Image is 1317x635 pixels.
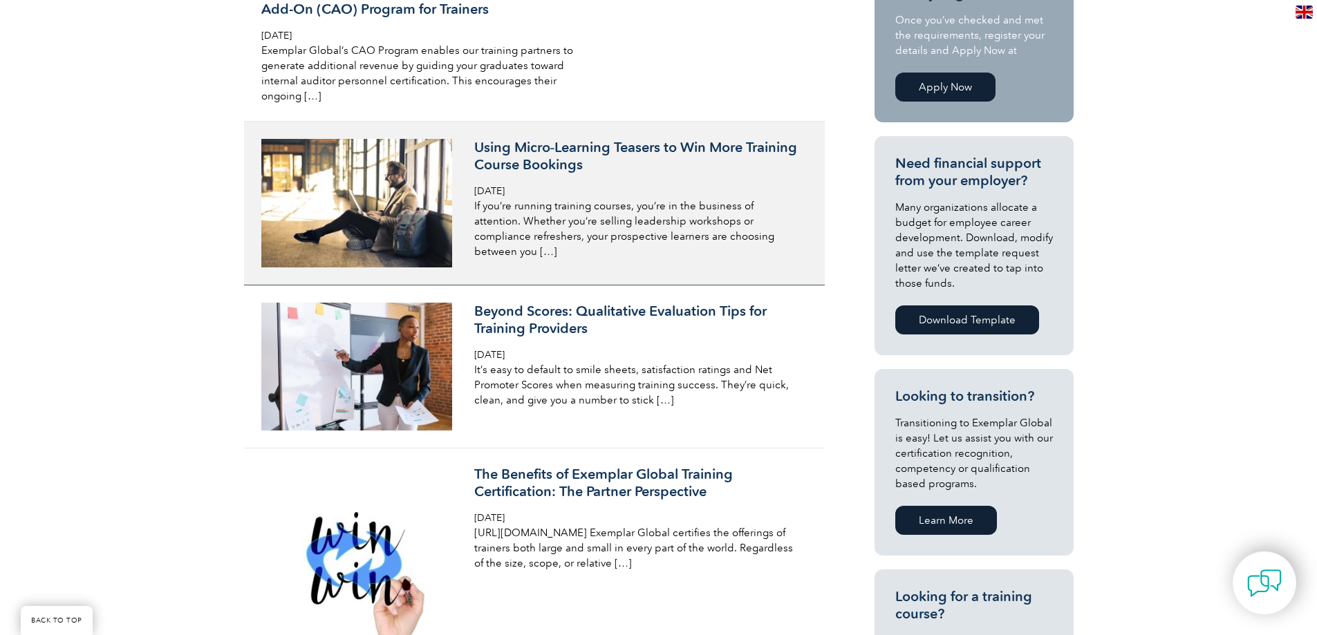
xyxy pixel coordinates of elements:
[1247,566,1282,600] img: contact-chat.png
[474,362,802,408] p: It’s easy to default to smile sheets, satisfaction ratings and Net Promoter Scores when measuring...
[474,349,505,361] span: [DATE]
[474,525,802,571] p: [URL][DOMAIN_NAME] Exemplar Global certifies the offerings of trainers both large and small in ev...
[261,30,292,41] span: [DATE]
[895,305,1039,334] a: Download Template
[474,466,802,500] h3: The Benefits of Exemplar Global Training Certification: The Partner Perspective
[244,285,825,448] a: Beyond Scores: Qualitative Evaluation Tips for Training Providers [DATE] It’s easy to default to ...
[895,588,1053,623] h3: Looking for a training course?
[474,198,802,259] p: If you’re running training courses, you’re in the business of attention. Whether you’re selling l...
[474,303,802,337] h3: Beyond Scores: Qualitative Evaluation Tips for Training Providers
[895,506,997,535] a: Learn More
[474,185,505,197] span: [DATE]
[244,122,825,285] a: Using Micro‑Learning Teasers to Win More Training Course Bookings [DATE] If you’re running traini...
[261,43,589,104] p: Exemplar Global’s CAO Program enables our training partners to generate additional revenue by gui...
[895,73,996,102] a: Apply Now
[895,200,1053,291] p: Many organizations allocate a budget for employee career development. Download, modify and use th...
[895,415,1053,491] p: Transitioning to Exemplar Global is easy! Let us assist you with our certification recognition, c...
[474,139,802,173] h3: Using Micro‑Learning Teasers to Win More Training Course Bookings
[1296,6,1313,19] img: en
[261,139,453,267] img: pexels-olly-838413-300x202.jpg
[21,606,93,635] a: BACK TO TOP
[895,388,1053,405] h3: Looking to transition?
[895,155,1053,189] h3: Need financial support from your employer?
[474,512,505,524] span: [DATE]
[895,12,1053,58] p: Once you’ve checked and met the requirements, register your details and Apply Now at
[261,303,453,430] img: pexels-rdne-7414273-300x200.jpg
